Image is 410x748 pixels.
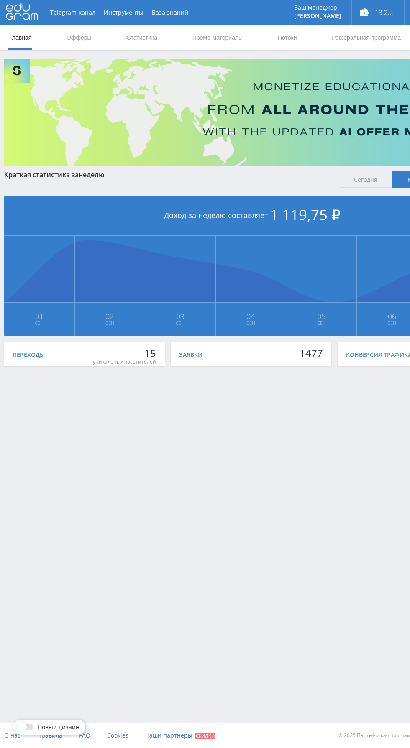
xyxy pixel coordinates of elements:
span: Наши партнеры [145,731,192,739]
span: 04 [216,313,286,320]
span: 01 [5,313,74,320]
a: Статистика [126,25,158,50]
a: Наши партнеры Скидки [145,723,215,748]
span: 03 [146,313,215,320]
a: Правила [37,723,62,748]
span: Новый дизайн [38,724,79,730]
span: 05 [287,313,356,320]
a: Cookies [107,723,128,748]
a: Промо-материалы [192,25,243,50]
a: Реферальная программа [331,25,402,50]
span: Сен [146,320,215,326]
div: 1477 [300,347,323,359]
span: Сен [75,320,145,326]
a: Главная [8,25,32,50]
div: 15 [93,347,156,359]
a: Потоки [277,25,298,50]
div: Переходы [13,351,45,358]
div: уникальных посетителей [93,359,156,365]
span: FAQ [79,731,90,739]
a: FAQ [79,723,90,748]
span: О нас [4,731,20,739]
span: Cookies [107,731,128,739]
div: Заявки [179,351,202,358]
span: Сен [287,320,356,326]
span: Сен [5,320,74,326]
span: Сен [216,320,286,326]
div: Краткая статистика за [4,171,331,178]
span: Сегодня [339,171,392,188]
span: 1 119,75 ₽ [270,205,341,224]
a: О нас [4,723,20,748]
span: Скидки [195,733,215,739]
span: неделю [79,170,105,179]
p: Ваш менеджер: [294,4,341,11]
p: [PERSON_NAME] [294,13,341,19]
a: Офферы [66,25,92,50]
span: 02 [75,313,145,320]
span: Правила [37,731,62,739]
